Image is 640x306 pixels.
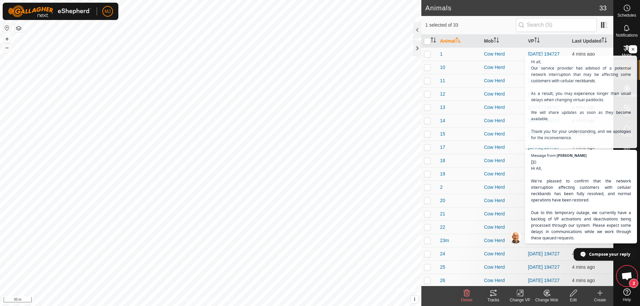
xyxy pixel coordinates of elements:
span: 19 [440,170,445,177]
div: Open chat [617,266,637,286]
button: + [3,35,11,43]
div: Cow Herd [484,157,523,164]
span: 26 [440,277,445,284]
span: Notifications [616,33,638,37]
span: 23m [440,237,449,244]
th: Mob [481,35,525,48]
span: []() Hi All, We're pleased to confirm that the network interruption affecting customers with cell... [531,159,631,292]
button: Map Layers [15,24,23,32]
span: 2 [629,279,638,288]
div: Cow Herd [484,277,523,284]
span: 1 [440,51,443,58]
span: MJ [105,8,111,15]
div: Cow Herd [484,237,523,244]
div: Cow Herd [484,170,523,177]
span: 33 [599,3,607,13]
button: – [3,44,11,52]
span: i [414,296,415,302]
span: 10 [440,64,445,71]
div: Edit [560,297,587,303]
div: Cow Herd [484,117,523,124]
button: i [411,296,418,303]
span: 19 Sept 2025, 8:10 am [572,264,595,270]
div: Cow Herd [484,264,523,271]
div: Cow Herd [484,250,523,257]
th: Animal [437,35,481,48]
span: 19 Sept 2025, 8:10 am [572,51,595,57]
div: Cow Herd [484,91,523,98]
a: Privacy Policy [184,297,209,303]
a: [DATE] 194727 [528,278,560,283]
img: Gallagher Logo [8,5,91,17]
div: Create [587,297,613,303]
span: 17 [440,144,445,151]
span: 11 [440,77,445,84]
span: 1 selected of 33 [425,22,516,29]
span: 13 [440,104,445,111]
span: Message from [531,153,556,157]
div: Cow Herd [484,64,523,71]
span: 21 [440,210,445,217]
div: Cow Herd [484,197,523,204]
a: Contact Us [217,297,237,303]
span: 22 [440,224,445,231]
div: Cow Herd [484,104,523,111]
span: 19 Sept 2025, 8:10 am [572,278,595,283]
span: 25 [440,264,445,271]
div: Tracks [480,297,507,303]
h2: Animals [425,4,599,12]
span: 24 [440,250,445,257]
span: [PERSON_NAME] [557,153,587,157]
div: Cow Herd [484,210,523,217]
th: VP [525,35,569,48]
p-sorticon: Activate to sort [534,38,540,44]
span: 15 [440,131,445,138]
a: [DATE] 194727 [528,51,560,57]
div: Cow Herd [484,184,523,191]
input: Search (S) [516,18,597,32]
span: 18 [440,157,445,164]
p-sorticon: Activate to sort [456,38,461,44]
button: Reset Map [3,24,11,32]
div: Cow Herd [484,224,523,231]
p-sorticon: Activate to sort [431,38,436,44]
div: Cow Herd [484,144,523,151]
div: Cow Herd [484,77,523,84]
a: [DATE] 194727 [528,264,560,270]
div: Change VP [507,297,533,303]
span: Hi all, Our service provider has advised of a potential network interruption that may be affectin... [531,59,631,153]
div: Cow Herd [484,51,523,58]
span: Help [623,298,631,302]
span: 14 [440,117,445,124]
p-sorticon: Activate to sort [602,38,607,44]
th: Last Updated [569,35,613,48]
div: Cow Herd [484,131,523,138]
span: 12 [440,91,445,98]
span: Schedules [617,13,636,17]
span: Delete [461,298,473,302]
span: 20 [440,197,445,204]
span: Mobs [622,53,632,57]
p-sorticon: Activate to sort [494,38,499,44]
span: 2 [440,184,443,191]
div: Change Mob [533,297,560,303]
a: Help [614,286,640,304]
span: Compose your reply [589,248,630,260]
